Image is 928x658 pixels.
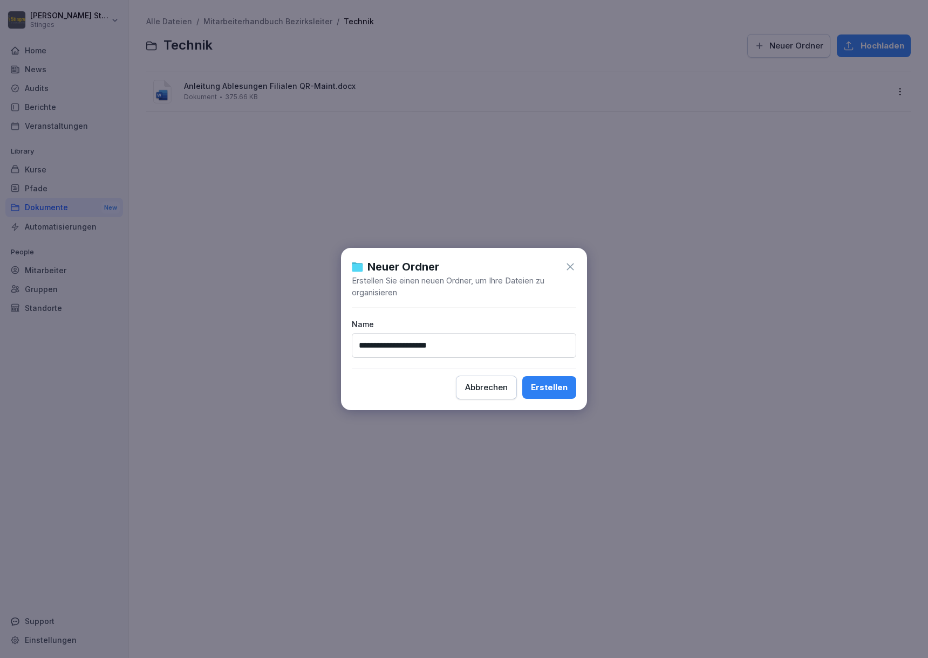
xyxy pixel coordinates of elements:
div: Erstellen [531,382,568,393]
button: Erstellen [522,376,576,399]
div: Abbrechen [465,382,508,393]
p: Name [352,318,576,330]
h1: Neuer Ordner [367,259,439,275]
button: Abbrechen [456,376,517,399]
p: Erstellen Sie einen neuen Ordner, um Ihre Dateien zu organisieren [352,275,576,299]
